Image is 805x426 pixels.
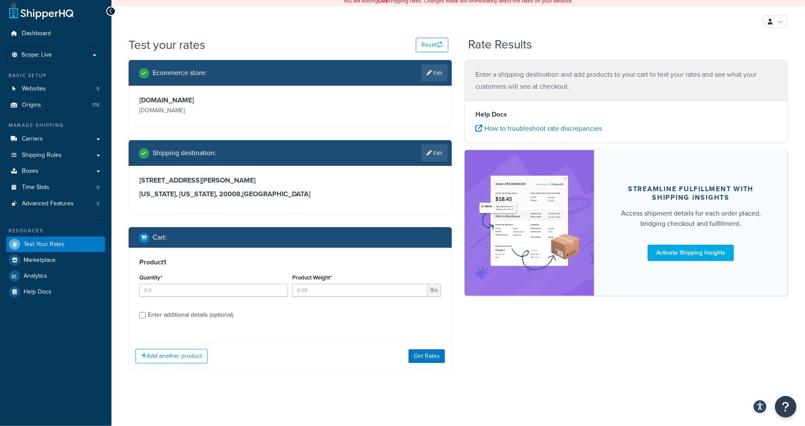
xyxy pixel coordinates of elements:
[96,200,99,207] span: 5
[6,227,105,234] div: Resources
[409,349,445,363] button: Get Rates
[6,81,105,97] li: Websites
[6,131,105,147] a: Carriers
[153,69,207,77] h2: Ecommerce store :
[648,245,734,261] a: Activate Shipping Insights
[428,284,441,297] span: lbs
[615,185,767,202] div: Streamline Fulfillment with Shipping Insights
[22,152,62,159] span: Shipping Rules
[24,257,56,264] span: Marketplace
[22,85,46,93] span: Websites
[468,38,532,51] h2: Rate Results
[139,105,288,117] p: [DOMAIN_NAME]
[139,96,288,105] h3: [DOMAIN_NAME]
[24,241,65,248] span: Test Your Rates
[421,144,448,162] a: Edit
[475,109,777,120] h4: Help Docs
[292,284,428,297] input: 0.00
[148,309,233,321] div: Enter additional details (optional)
[24,273,47,280] span: Analytics
[92,102,99,109] span: 176
[153,234,167,241] h2: Cart :
[775,396,796,417] button: Open Resource Center
[6,97,105,113] a: Origins176
[475,69,777,93] p: Enter a shipping destination and add products to your cart to test your rates and see what your c...
[475,123,602,133] a: How to troubleshoot rate discrepancies
[139,258,441,267] h3: Product 1
[6,180,105,195] a: Time Slots0
[6,26,105,42] a: Dashboard
[22,168,39,175] span: Boxes
[478,163,581,283] img: feature-image-si-e24932ea9b9fcd0ff835db86be1ff8d589347e8876e1638d903ea230a36726be.png
[6,252,105,268] a: Marketplace
[6,147,105,163] a: Shipping Rules
[6,81,105,97] a: Websites5
[22,200,74,207] span: Advanced Features
[292,274,332,281] label: Product Weight*
[416,38,448,52] button: Reset
[6,237,105,252] a: Test Your Rates
[6,284,105,300] a: Help Docs
[153,149,216,157] h2: Shipping destination :
[96,85,99,93] span: 5
[139,176,441,185] h3: [STREET_ADDRESS][PERSON_NAME]
[22,102,41,109] span: Origins
[139,312,146,318] input: Enter additional details (optional)
[6,163,105,179] a: Boxes
[22,184,49,191] span: Time Slots
[139,274,162,281] label: Quantity*
[135,349,207,363] button: Add another product
[615,208,767,229] div: Access shipment details for each order placed, bridging checkout and fulfillment.
[6,268,105,284] a: Analytics
[96,184,99,191] span: 0
[6,97,105,113] li: Origins
[22,135,43,143] span: Carriers
[6,72,105,79] div: Basic Setup
[22,30,51,37] span: Dashboard
[6,196,105,212] li: Advanced Features
[6,180,105,195] li: Time Slots
[129,36,205,53] h1: Test your rates
[24,288,51,296] span: Help Docs
[421,64,448,81] a: Edit
[139,284,288,297] input: 0.0
[6,196,105,212] a: Advanced Features5
[139,190,441,198] h3: [US_STATE], [US_STATE], 20008 , [GEOGRAPHIC_DATA]
[6,122,105,129] div: Manage Shipping
[21,51,52,59] span: Scope: Live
